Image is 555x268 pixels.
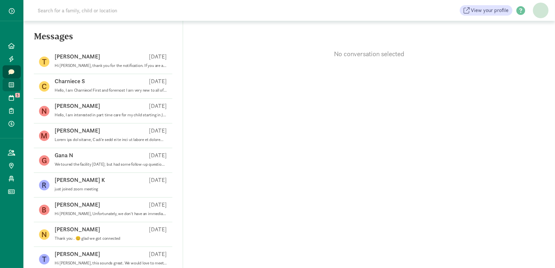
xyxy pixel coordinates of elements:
[149,102,167,110] p: [DATE]
[55,250,100,258] p: [PERSON_NAME]
[460,5,512,16] a: View your profile
[55,63,167,68] p: Hi [PERSON_NAME], thank you for the notification. If you are able to share your availability of d...
[149,201,167,209] p: [DATE]
[39,254,49,264] figure: T
[39,205,49,215] figure: B
[149,77,167,85] p: [DATE]
[39,155,49,166] figure: G
[55,88,167,93] p: Hello, I am Charniece! First and foremost I am very new to all of this so I’m not as well versed....
[39,180,49,190] figure: R
[23,31,183,47] h5: Messages
[149,176,167,184] p: [DATE]
[55,127,100,134] p: [PERSON_NAME]
[55,211,167,216] p: Hi [PERSON_NAME], Unfortunately, we don't have an immediate opening for that age group, but we do...
[149,225,167,233] p: [DATE]
[55,225,100,233] p: [PERSON_NAME]
[149,53,167,60] p: [DATE]
[55,236,167,241] p: Thank you . 😊 glad we got connected
[39,229,49,240] figure: N
[15,93,20,97] span: 5
[55,77,85,85] p: Charniece S
[149,151,167,159] p: [DATE]
[55,102,100,110] p: [PERSON_NAME]
[471,6,509,14] span: View your profile
[39,81,49,92] figure: C
[3,91,21,104] a: 5
[39,57,49,67] figure: T
[149,250,167,258] p: [DATE]
[39,131,49,141] figure: M
[34,4,216,17] input: Search for a family, child or location
[55,201,100,209] p: [PERSON_NAME]
[55,261,167,266] p: Hi [PERSON_NAME], this sounds great. We would love to meet [PERSON_NAME], so we are happy to have...
[55,176,105,184] p: [PERSON_NAME] K
[55,186,167,192] p: just joined zoom meeting
[55,112,167,118] p: Hello, I am interested in part time care for my child starting in January. Is this something you ...
[39,106,49,116] figure: N
[149,127,167,134] p: [DATE]
[55,151,73,159] p: Gana N
[55,53,100,60] p: [PERSON_NAME]
[55,137,167,142] p: Lorem ips dol sitame, C adi'e sedd ei te inci ut labore et dolorem aliquae adminimv quisnost. Ex ...
[55,162,167,167] p: We toured the facility [DATE]; but had some follow-up questions. We hope someone can answer the q...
